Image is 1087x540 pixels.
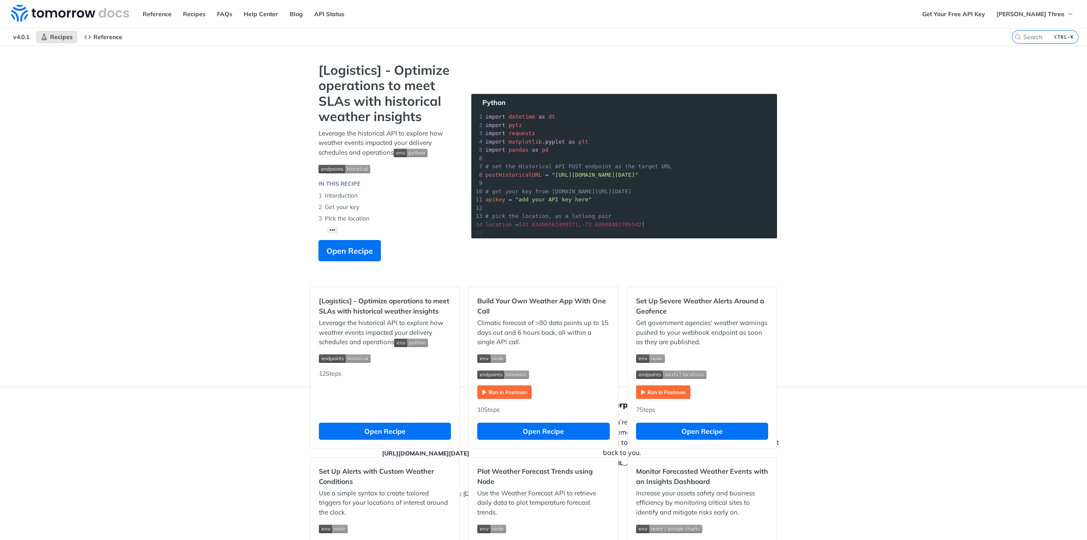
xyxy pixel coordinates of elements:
[636,296,768,316] h2: Set Up Severe Weather Alerts Around a Geofence
[918,8,990,20] a: Get Your Free API Key
[477,369,609,379] span: Expand image
[636,387,690,396] a: Expand image
[36,31,77,43] a: Recipes
[11,5,129,22] img: Tomorrow.io Weather API Docs
[319,354,371,363] img: endpoint
[636,354,665,363] img: env
[239,8,283,20] a: Help Center
[477,385,532,399] img: Run in Postman
[992,8,1079,20] button: [PERSON_NAME] Three
[394,149,428,157] img: env
[318,164,454,173] span: Expand image
[636,466,768,486] h2: Monitor Forecasted Weather Events with an Insights Dashboard
[319,423,451,440] button: Open Recipe
[636,385,690,399] img: Run in Postman
[477,354,506,363] img: env
[327,226,338,234] button: •••
[178,8,210,20] a: Recipes
[310,8,349,20] a: API Status
[477,525,506,533] img: env
[636,489,768,517] p: Increase your assets safety and business efficiency by monitoring critical sites to identify and ...
[285,8,307,20] a: Blog
[93,33,122,41] span: Reference
[477,466,609,486] h2: Plot Weather Forecast Trends using Node
[319,525,348,533] img: env
[636,525,702,533] img: env
[477,523,609,533] span: Expand image
[318,180,360,188] div: IN THIS RECIPE
[318,62,454,124] strong: [Logistics] - Optimize operations to meet SLAs with historical weather insights
[636,318,768,347] p: Get government agencies' weather warnings pushed to your webhook endpoint as soon as they are pub...
[477,353,609,363] span: Expand image
[394,339,428,347] img: env
[319,318,451,347] p: Leverage the historical API to explore how weather events impacted your delivery schedules and op...
[382,450,469,457] a: [URL][DOMAIN_NAME][DATE]
[319,369,451,414] div: 12 Steps
[636,370,707,379] img: endpoint
[636,369,768,379] span: Expand image
[319,466,451,486] h2: Set Up Alerts with Custom Weather Conditions
[318,201,454,213] li: Get your key
[477,405,609,414] div: 10 Steps
[477,387,532,396] a: Expand image
[212,8,237,20] a: FAQs
[138,8,176,20] a: Reference
[79,31,127,43] a: Reference
[997,10,1064,18] span: [PERSON_NAME] Three
[636,423,768,440] button: Open Recipe
[477,489,609,517] p: Use the Weather Forecast API to retrieve daily data to plot temperature forecast trends.
[477,370,529,379] img: endpoint
[319,489,451,517] p: Use a simple syntax to create tailored triggers for your locations of interest around the clock.
[318,213,454,224] li: Pick the location
[636,353,768,363] span: Expand image
[477,423,609,440] button: Open Recipe
[1052,33,1076,41] kbd: CTRL-K
[318,165,370,173] img: endpoint
[477,318,609,347] p: Climatic forecast of >80 data points up to 15 days out and 6 hours back, all within a single API ...
[318,190,454,201] li: Intorduction
[394,148,428,156] span: Expand image
[394,338,428,346] span: Expand image
[319,353,451,363] span: Expand image
[318,240,381,261] button: Open Recipe
[1014,34,1021,40] svg: Search
[319,523,451,533] span: Expand image
[636,405,768,414] div: 7 Steps
[327,245,373,257] span: Open Recipe
[477,296,609,316] h2: Build Your Own Weather App With One Call
[50,33,73,41] span: Recipes
[319,296,451,316] h2: [Logistics] - Optimize operations to meet SLAs with historical weather insights
[318,129,454,158] p: Leverage the historical API to explore how weather events impacted your delivery schedules and op...
[636,523,768,533] span: Expand image
[8,31,34,43] span: v4.0.1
